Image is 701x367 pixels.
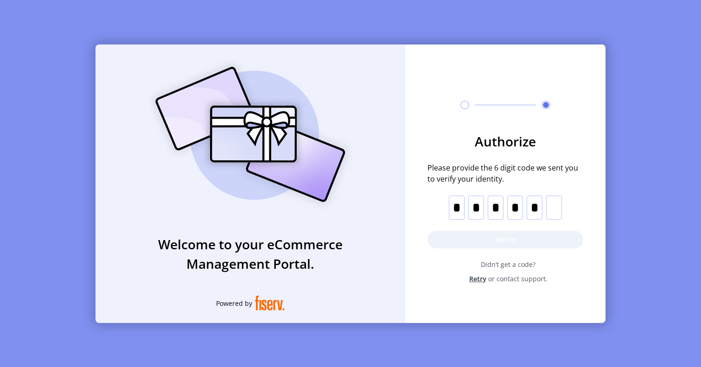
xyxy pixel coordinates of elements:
span: Retry [469,274,486,284]
span: or contact support. [488,274,548,284]
span: Powered by [216,298,252,308]
h3: Welcome to your eCommerce Management Portal. [96,234,405,273]
span: Please provide the 6 digit code we sent you to verify your identity. [427,162,583,184]
h3: Authorize [427,132,583,151]
span: Didn’t get a code? [433,259,583,269]
img: card_Illustration.svg [141,57,359,212]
